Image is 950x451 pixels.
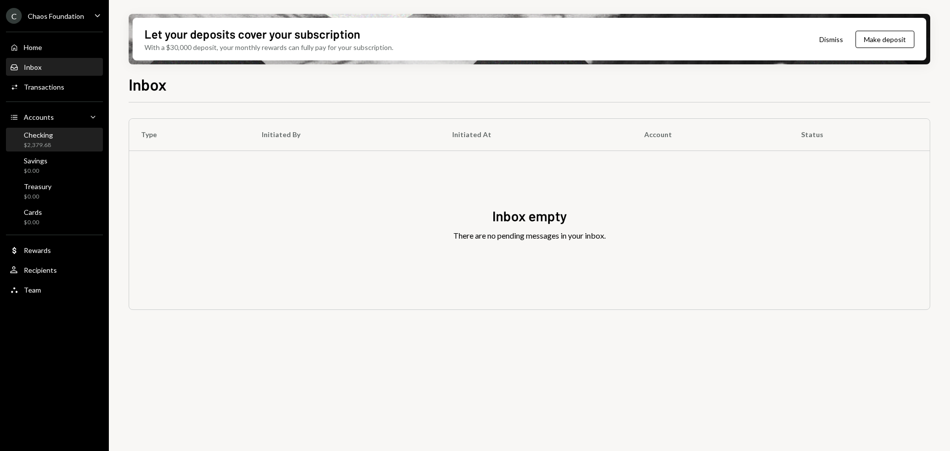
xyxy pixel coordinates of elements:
div: $2,379.68 [24,141,53,150]
th: Initiated By [250,119,440,150]
div: Chaos Foundation [28,12,84,20]
div: Transactions [24,83,64,91]
div: $0.00 [24,218,42,227]
div: Recipients [24,266,57,274]
th: Status [789,119,930,150]
div: Team [24,286,41,294]
div: Let your deposits cover your subscription [144,26,360,42]
button: Dismiss [807,28,855,51]
div: Cards [24,208,42,216]
a: Transactions [6,78,103,96]
a: Checking$2,379.68 [6,128,103,151]
a: Team [6,281,103,299]
a: Rewards [6,241,103,259]
div: Rewards [24,246,51,254]
a: Accounts [6,108,103,126]
th: Type [129,119,250,150]
a: Inbox [6,58,103,76]
div: C [6,8,22,24]
div: Home [24,43,42,51]
a: Treasury$0.00 [6,179,103,203]
th: Initiated At [440,119,632,150]
div: Accounts [24,113,54,121]
div: Inbox empty [492,206,567,226]
a: Cards$0.00 [6,205,103,229]
a: Home [6,38,103,56]
div: Inbox [24,63,42,71]
div: $0.00 [24,193,51,201]
div: $0.00 [24,167,47,175]
div: With a $30,000 deposit, your monthly rewards can fully pay for your subscription. [144,42,393,52]
h1: Inbox [129,74,167,94]
div: Checking [24,131,53,139]
a: Recipients [6,261,103,279]
button: Make deposit [855,31,914,48]
a: Savings$0.00 [6,153,103,177]
div: Savings [24,156,47,165]
div: There are no pending messages in your inbox. [453,230,606,242]
th: Account [632,119,789,150]
div: Treasury [24,182,51,191]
